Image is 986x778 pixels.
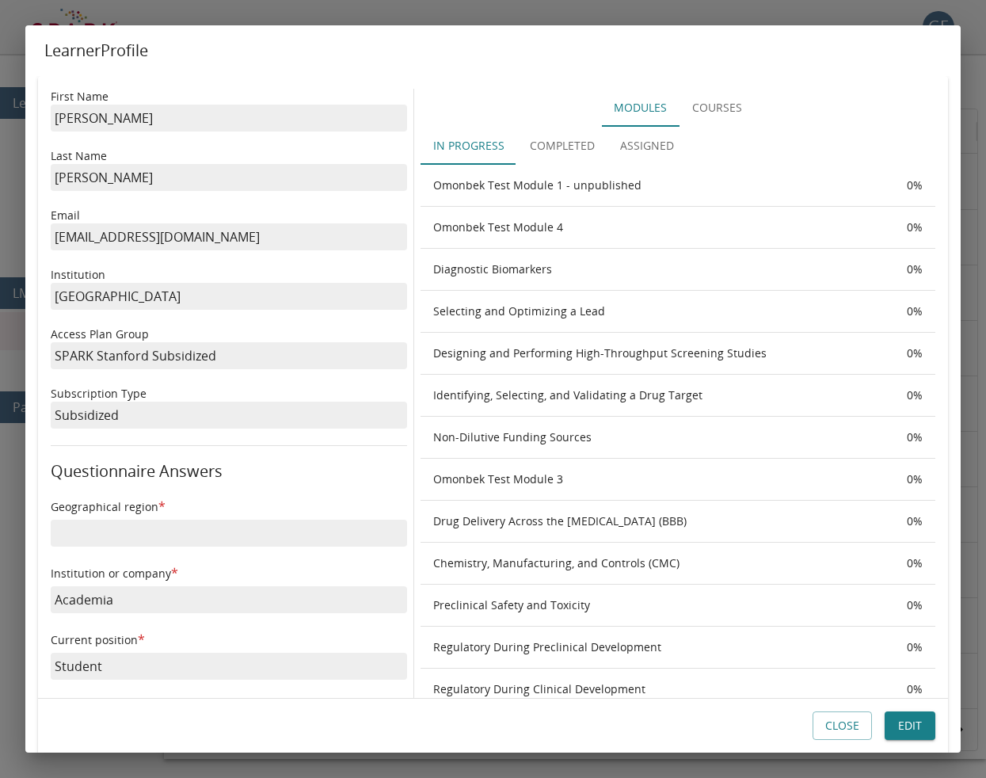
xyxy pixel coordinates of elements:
p: [PERSON_NAME] [51,164,407,191]
h6: Questionnaire Answers [51,459,407,484]
th: Non-Dilutive Funding Sources [421,417,894,459]
p: Academia [51,586,407,613]
p: SPARK Stanford Subsidized [51,342,407,369]
th: 0 % [894,585,935,627]
th: 0 % [894,627,935,669]
th: 0 % [894,165,935,207]
th: 0 % [894,249,935,291]
th: Regulatory During Clinical Development [421,669,894,711]
h6: Geographical region [51,497,407,516]
th: Identifying, Selecting, and Validating a Drug Target [421,375,894,417]
th: Chemistry, Manufacturing, and Controls (CMC) [421,543,894,585]
th: Omonbek Test Module 4 [421,207,894,249]
button: Courses [680,89,755,127]
th: Preclinical Safety and Toxicity [421,585,894,627]
h6: Level of translational science / product development knowledge [51,696,407,715]
button: Close [813,711,872,741]
h6: Institution or company [51,563,407,582]
button: In Progress [421,127,517,165]
p: Subscription Type [51,386,407,402]
p: Subsidized [51,402,407,429]
th: 0 % [894,417,935,459]
th: Drug Delivery Across the [MEDICAL_DATA] (BBB) [421,501,894,543]
h2: Learner Profile [25,25,961,76]
th: 0 % [894,291,935,333]
th: Omonbek Test Module 3 [421,459,894,501]
button: Edit [885,711,935,741]
th: 0 % [894,207,935,249]
button: Modules [601,89,680,127]
th: Regulatory During Preclinical Development [421,627,894,669]
button: Assigned [607,127,687,165]
th: 0 % [894,459,935,501]
div: Completion statuses [421,127,935,165]
th: 0 % [894,669,935,711]
th: 0 % [894,333,935,375]
th: Diagnostic Biomarkers [421,249,894,291]
p: [PERSON_NAME] [51,105,407,132]
p: Last Name [51,148,407,164]
th: 0 % [894,375,935,417]
button: Completed [517,127,607,165]
th: Selecting and Optimizing a Lead [421,291,894,333]
p: [GEOGRAPHIC_DATA] [51,283,407,310]
th: 0 % [894,501,935,543]
p: Email [51,208,407,223]
h6: Current position [51,630,407,649]
th: Designing and Performing High-Throughput Screening Studies [421,333,894,375]
p: [EMAIL_ADDRESS][DOMAIN_NAME] [51,223,407,250]
p: Access Plan Group [51,326,407,342]
p: First Name [51,89,407,105]
th: 0 % [894,543,935,585]
div: Study Unit Types [421,89,935,127]
th: Omonbek Test Module 1 - unpublished [421,165,894,207]
p: Institution [51,267,407,283]
p: Student [51,653,407,680]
